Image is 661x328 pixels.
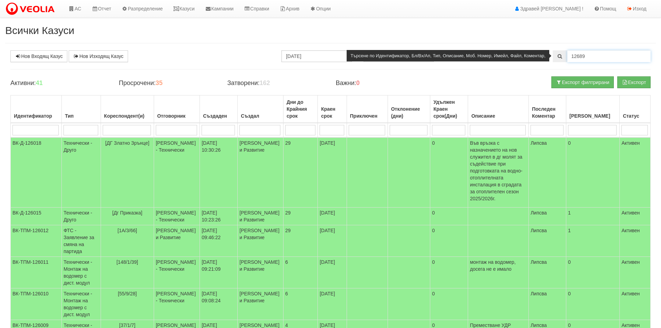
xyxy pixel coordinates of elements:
[285,322,288,328] span: 4
[285,210,291,216] span: 29
[154,137,200,208] td: [PERSON_NAME] - Технически
[388,95,430,123] th: Отклонение (дни): No sort applied, activate to apply an ascending sort
[200,257,238,288] td: [DATE] 09:21:09
[567,50,651,62] input: Търсене по Идентификатор, Бл/Вх/Ап, Тип, Описание, Моб. Номер, Имейл, Файл, Коментар,
[5,2,58,16] img: VeoliaLogo.png
[227,80,325,87] h4: Затворени:
[470,140,527,202] p: Във връзка с назначението на нов служител в дг молят за съдействие при подготовката на водно-отоп...
[531,259,547,265] span: Липсва
[430,208,468,225] td: 0
[320,104,345,121] div: Краен срок
[101,95,154,123] th: Кореспондент(и): No sort applied, activate to apply an ascending sort
[154,257,200,288] td: [PERSON_NAME] - Технически
[285,259,288,265] span: 6
[154,225,200,257] td: [PERSON_NAME] и Развитие
[200,95,238,123] th: Създаден: No sort applied, activate to apply an ascending sort
[154,208,200,225] td: [PERSON_NAME] - Технически
[430,95,468,123] th: Удължен Краен срок(Дни): No sort applied, activate to apply an ascending sort
[620,225,651,257] td: Активен
[200,208,238,225] td: [DATE] 10:23:26
[10,80,108,87] h4: Активни:
[551,76,614,88] button: Експорт филтрирани
[238,225,283,257] td: [PERSON_NAME] и Развитие
[531,228,547,233] span: Липсва
[260,79,270,86] b: 162
[318,225,347,257] td: [DATE]
[620,137,651,208] td: Активен
[238,288,283,320] td: [PERSON_NAME] и Развитие
[470,111,527,121] div: Описание
[620,257,651,288] td: Активен
[566,137,620,208] td: 0
[238,95,283,123] th: Създал: No sort applied, activate to apply an ascending sort
[285,97,316,121] div: Дни до Крайния срок
[620,208,651,225] td: Активен
[200,288,238,320] td: [DATE] 09:08:24
[118,228,137,233] span: [1А/3/66]
[238,137,283,208] td: [PERSON_NAME] и Развитие
[285,228,291,233] span: 29
[11,208,62,225] td: ВК-Д-126015
[119,322,136,328] span: [37/1/7]
[11,95,62,123] th: Идентификатор: No sort applied, activate to apply an ascending sort
[154,95,200,123] th: Отговорник: No sort applied, activate to apply an ascending sort
[62,95,101,123] th: Тип: No sort applied, activate to apply an ascending sort
[285,140,291,146] span: 29
[468,95,529,123] th: Описание: No sort applied, activate to apply an ascending sort
[318,288,347,320] td: [DATE]
[566,288,620,320] td: 0
[62,257,101,288] td: Технически - Монтаж на водомер с дист. модул
[347,95,388,123] th: Приключен: No sort applied, activate to apply an ascending sort
[566,95,620,123] th: Брой Файлове: No sort applied, activate to apply an ascending sort
[105,140,149,146] span: [ДГ Златно Зрънце]
[566,208,620,225] td: 1
[285,291,288,296] span: 6
[239,111,281,121] div: Създал
[63,111,99,121] div: Тип
[531,140,547,146] span: Липсва
[318,208,347,225] td: [DATE]
[336,80,433,87] h4: Важни:
[390,104,428,121] div: Отклонение (дни)
[283,95,317,123] th: Дни до Крайния срок: No sort applied, activate to apply an ascending sort
[5,25,656,36] h2: Всички Казуси
[112,210,143,216] span: [Дг Приказка]
[103,111,152,121] div: Кореспондент(и)
[202,111,236,121] div: Създаден
[69,50,128,62] a: Нов Изходящ Казус
[156,111,198,121] div: Отговорник
[318,257,347,288] td: [DATE]
[531,291,547,296] span: Липсва
[621,111,649,121] div: Статус
[620,288,651,320] td: Активен
[529,95,566,123] th: Последен Коментар: No sort applied, activate to apply an ascending sort
[11,225,62,257] td: ВК-ТПМ-126012
[430,137,468,208] td: 0
[62,137,101,208] td: Технически - Друго
[318,95,347,123] th: Краен срок: No sort applied, activate to apply an ascending sort
[531,210,547,216] span: Липсва
[531,322,547,328] span: Липсва
[155,79,162,86] b: 35
[200,225,238,257] td: [DATE] 09:46:22
[531,104,564,121] div: Последен Коментар
[617,76,651,88] button: Експорт
[11,257,62,288] td: ВК-ТПМ-126011
[566,257,620,288] td: 0
[432,97,466,121] div: Удължен Краен срок(Дни)
[12,111,60,121] div: Идентификатор
[154,288,200,320] td: [PERSON_NAME] - Технически
[62,288,101,320] td: Технически - Монтаж на водомер с дист. модул
[117,259,138,265] span: [148/1/39]
[62,225,101,257] td: ФТС - Заявление за смяна на партида
[430,288,468,320] td: 0
[10,50,67,62] a: Нов Входящ Казус
[430,225,468,257] td: 0
[430,257,468,288] td: 0
[349,111,386,121] div: Приключен
[36,79,43,86] b: 41
[119,80,217,87] h4: Просрочени:
[238,208,283,225] td: [PERSON_NAME] и Развитие
[11,288,62,320] td: ВК-ТПМ-126010
[620,95,651,123] th: Статус: No sort applied, activate to apply an ascending sort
